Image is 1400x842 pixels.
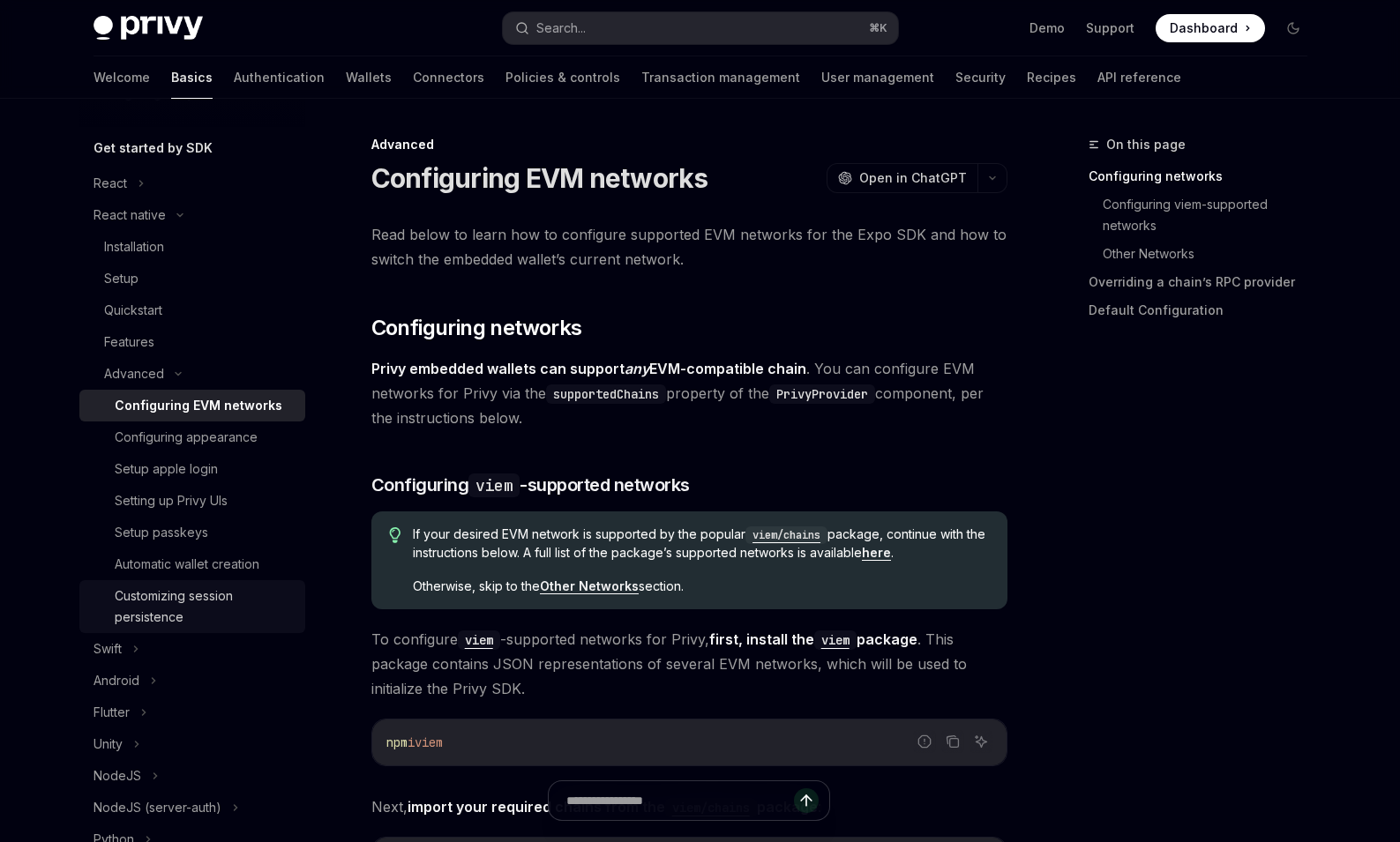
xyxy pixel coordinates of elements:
[458,630,500,648] a: viem
[415,734,443,750] span: viem
[94,797,221,818] div: NodeJS (server-auth)
[79,485,305,517] a: Setting up Privy UIs
[371,314,582,342] span: Configuring networks
[1029,19,1065,37] a: Demo
[79,580,305,633] a: Customizing session persistence
[94,702,130,723] div: Flutter
[413,577,989,595] span: Otherwise, skip to the section.
[1027,56,1076,99] a: Recipes
[115,395,282,416] div: Configuring EVM networks
[745,526,827,544] code: viem/chains
[540,578,639,593] strong: Other Networks
[814,630,857,650] code: viem
[371,473,690,497] span: Configuring -supported networks
[389,527,401,543] svg: Tip
[546,384,666,404] code: supportedChains
[827,163,977,193] button: Open in ChatGPT
[94,765,141,786] div: NodeJS
[115,427,258,448] div: Configuring appearance
[641,56,800,99] a: Transaction management
[79,326,305,358] a: Features
[540,578,639,594] a: Other Networks
[458,630,500,650] code: viem
[371,162,708,194] h1: Configuring EVM networks
[1170,19,1238,37] span: Dashboard
[1086,19,1134,37] a: Support
[94,138,213,159] h5: Get started by SDK
[408,734,415,750] span: i
[413,56,484,99] a: Connectors
[79,390,305,421] a: Configuring EVM networks
[1103,190,1321,240] a: Configuring viem-supported networks
[371,360,806,377] strong: Privy embedded wallets can support EVM-compatible chain
[104,300,162,321] div: Quickstart
[709,630,917,648] strong: first, install the package
[625,360,649,377] em: any
[1103,240,1321,268] a: Other Networks
[468,473,520,497] code: viem
[1089,162,1321,190] a: Configuring networks
[115,458,218,480] div: Setup apple login
[79,548,305,580] a: Automatic wallet creation
[79,263,305,294] a: Setup
[79,453,305,485] a: Setup apple login
[1156,14,1265,42] a: Dashboard
[794,788,819,813] button: Send message
[371,627,1007,701] span: To configure -supported networks for Privy, . This package contains JSON representations of sever...
[115,522,208,543] div: Setup passkeys
[869,21,887,35] span: ⌘ K
[503,12,898,44] button: Search...⌘K
[115,585,295,628] div: Customizing session persistence
[413,525,989,562] span: If your desired EVM network is supported by the popular package, continue with the instructions b...
[913,730,936,753] button: Report incorrect code
[1106,134,1186,155] span: On this page
[115,554,259,575] div: Automatic wallet creation
[1089,268,1321,296] a: Overriding a chain’s RPC provider
[79,294,305,326] a: Quickstart
[104,268,139,289] div: Setup
[94,638,122,659] div: Swift
[234,56,325,99] a: Authentication
[941,730,964,753] button: Copy the contents from the code block
[505,56,620,99] a: Policies & controls
[970,730,992,753] button: Ask AI
[94,56,150,99] a: Welcome
[1279,14,1307,42] button: Toggle dark mode
[371,136,1007,153] div: Advanced
[814,630,857,648] a: viem
[94,205,166,226] div: React native
[386,734,408,750] span: npm
[821,56,934,99] a: User management
[1097,56,1181,99] a: API reference
[94,670,139,691] div: Android
[859,169,967,187] span: Open in ChatGPT
[536,18,586,39] div: Search...
[346,56,392,99] a: Wallets
[955,56,1006,99] a: Security
[104,332,154,353] div: Features
[79,421,305,453] a: Configuring appearance
[171,56,213,99] a: Basics
[104,236,164,257] div: Installation
[371,222,1007,272] span: Read below to learn how to configure supported EVM networks for the Expo SDK and how to switch th...
[79,231,305,263] a: Installation
[104,363,164,384] div: Advanced
[79,517,305,548] a: Setup passkeys
[94,173,127,194] div: React
[371,356,1007,430] span: . You can configure EVM networks for Privy via the property of the component, per the instruction...
[94,734,123,755] div: Unity
[115,490,228,511] div: Setting up Privy UIs
[769,384,875,404] code: PrivyProvider
[94,16,203,41] img: dark logo
[745,526,827,541] a: viem/chains
[862,545,891,561] a: here
[1089,296,1321,324] a: Default Configuration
